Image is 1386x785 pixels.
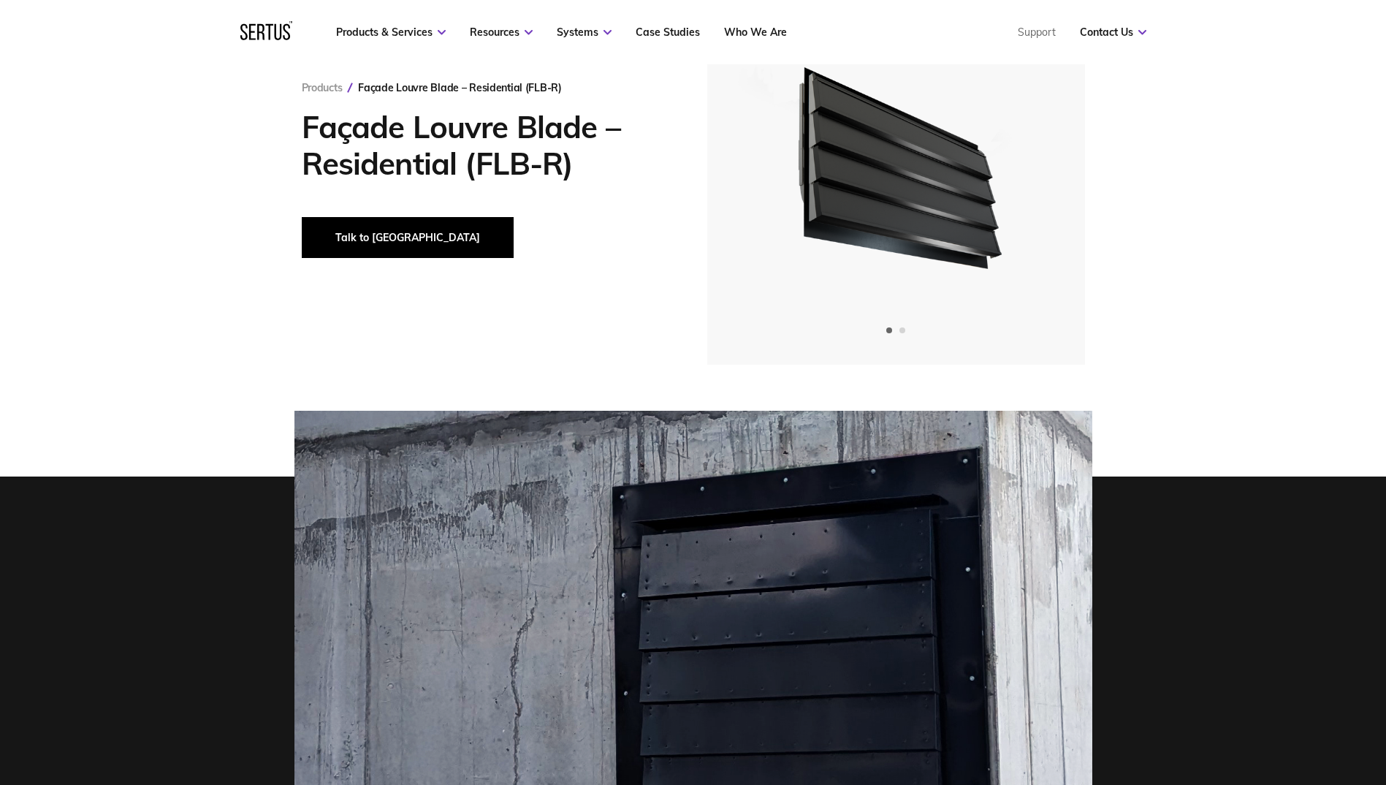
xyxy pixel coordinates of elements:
button: Talk to [GEOGRAPHIC_DATA] [302,217,514,258]
a: Products [302,81,343,94]
a: Support [1018,26,1056,39]
a: Case Studies [636,26,700,39]
span: Go to slide 2 [899,327,905,333]
h1: Façade Louvre Blade – Residential (FLB-R) [302,109,663,182]
a: Resources [470,26,533,39]
a: Contact Us [1080,26,1146,39]
a: Who We Are [724,26,787,39]
a: Systems [557,26,612,39]
a: Products & Services [336,26,446,39]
